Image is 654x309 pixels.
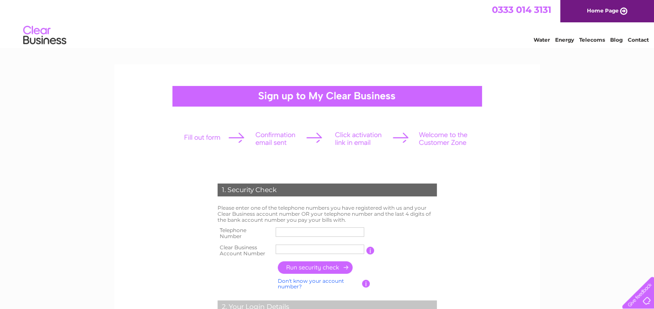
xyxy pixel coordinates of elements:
img: logo.png [23,22,67,49]
a: 0333 014 3131 [492,4,551,15]
a: Contact [628,37,649,43]
a: Blog [610,37,623,43]
input: Information [366,247,375,254]
a: Don't know your account number? [278,278,344,290]
th: Clear Business Account Number [215,242,274,259]
th: Telephone Number [215,225,274,242]
div: Clear Business is a trading name of Verastar Limited (registered in [GEOGRAPHIC_DATA] No. 3667643... [124,5,531,42]
input: Information [362,280,370,288]
a: Water [534,37,550,43]
a: Energy [555,37,574,43]
a: Telecoms [579,37,605,43]
td: Please enter one of the telephone numbers you have registered with us and your Clear Business acc... [215,203,439,225]
div: 1. Security Check [218,184,437,196]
